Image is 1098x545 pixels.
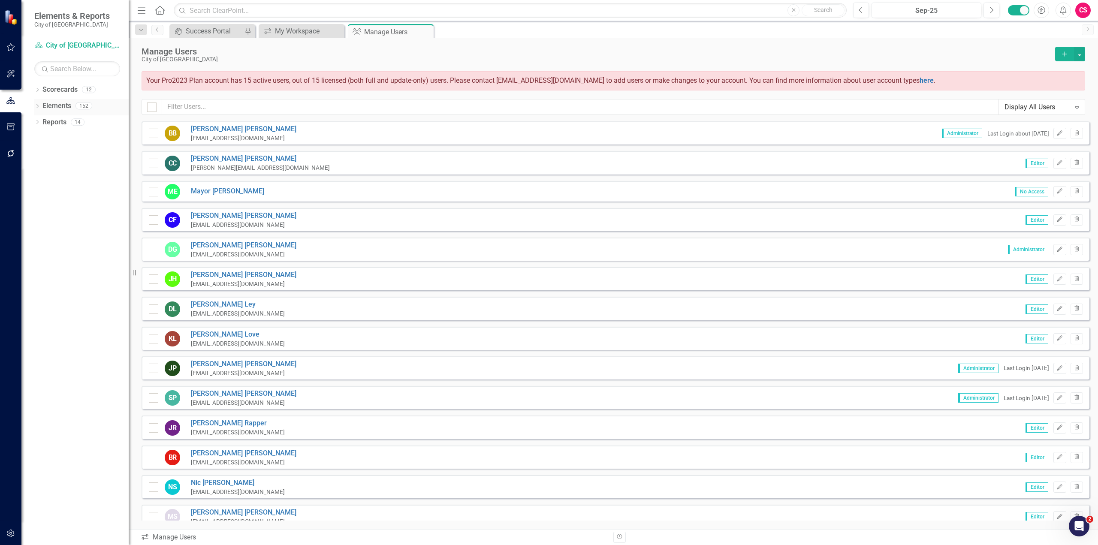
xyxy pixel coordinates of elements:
span: Administrator [942,129,982,138]
span: Editor [1026,334,1048,343]
a: [PERSON_NAME] Rapper [191,419,285,428]
div: SP [165,390,180,406]
div: Success Portal [186,26,242,36]
a: [PERSON_NAME] [PERSON_NAME] [191,124,296,134]
div: JP [165,361,180,376]
div: [EMAIL_ADDRESS][DOMAIN_NAME] [191,310,285,318]
div: ME [165,184,180,199]
span: Editor [1026,512,1048,521]
input: Search Below... [34,61,120,76]
div: [EMAIL_ADDRESS][DOMAIN_NAME] [191,134,296,142]
div: Sep-25 [875,6,978,16]
div: KL [165,331,180,346]
div: JR [165,420,180,436]
div: Last Login [DATE] [1004,394,1049,402]
div: BB [165,126,180,141]
div: Manage Users [142,47,1051,56]
img: ClearPoint Strategy [4,9,20,25]
a: [PERSON_NAME] [PERSON_NAME] [191,270,296,280]
div: BR [165,450,180,465]
a: Scorecards [42,85,78,95]
div: DL [165,301,180,317]
div: City of [GEOGRAPHIC_DATA] [142,56,1051,63]
a: Mayor [PERSON_NAME] [191,187,264,196]
div: 152 [75,102,92,110]
div: Manage Users [364,27,431,37]
a: [PERSON_NAME] [PERSON_NAME] [191,449,296,458]
div: Last Login [DATE] [1004,364,1049,372]
a: [PERSON_NAME] [PERSON_NAME] [191,389,296,399]
div: [PERSON_NAME][EMAIL_ADDRESS][DOMAIN_NAME] [191,164,330,172]
span: Editor [1026,423,1048,433]
div: [EMAIL_ADDRESS][DOMAIN_NAME] [191,250,296,259]
span: Administrator [958,393,998,403]
span: Administrator [958,364,998,373]
a: [PERSON_NAME] Love [191,330,285,340]
div: [EMAIL_ADDRESS][DOMAIN_NAME] [191,340,285,348]
div: CF [165,212,180,228]
a: [PERSON_NAME] [PERSON_NAME] [191,508,296,518]
a: Nic [PERSON_NAME] [191,478,285,488]
a: [PERSON_NAME] [PERSON_NAME] [191,211,296,221]
a: [PERSON_NAME] [PERSON_NAME] [191,154,330,164]
a: here [920,76,934,84]
small: City of [GEOGRAPHIC_DATA] [34,21,110,28]
span: Search [814,6,833,13]
span: Editor [1026,274,1048,284]
a: Reports [42,117,66,127]
a: [PERSON_NAME] [PERSON_NAME] [191,241,296,250]
div: NS [165,479,180,495]
a: [PERSON_NAME] Ley [191,300,285,310]
span: Editor [1026,453,1048,462]
a: Elements [42,101,71,111]
button: Sep-25 [872,3,981,18]
span: Editor [1026,215,1048,225]
div: 14 [71,118,84,126]
div: DG [165,242,180,257]
div: [EMAIL_ADDRESS][DOMAIN_NAME] [191,458,296,467]
div: [EMAIL_ADDRESS][DOMAIN_NAME] [191,518,296,526]
div: [EMAIL_ADDRESS][DOMAIN_NAME] [191,399,296,407]
span: No Access [1015,187,1048,196]
a: [PERSON_NAME] [PERSON_NAME] [191,359,296,369]
button: Search [802,4,845,16]
div: Manage Users [141,533,607,542]
span: Editor [1026,304,1048,314]
div: [EMAIL_ADDRESS][DOMAIN_NAME] [191,369,296,377]
div: My Workspace [275,26,342,36]
button: CS [1075,3,1091,18]
span: 2 [1086,516,1093,523]
div: MS [165,509,180,524]
iframe: Intercom live chat [1069,516,1089,536]
div: [EMAIL_ADDRESS][DOMAIN_NAME] [191,280,296,288]
div: JH [165,271,180,287]
div: [EMAIL_ADDRESS][DOMAIN_NAME] [191,428,285,437]
a: My Workspace [261,26,342,36]
span: Administrator [1008,245,1048,254]
span: Your Pro2023 Plan account has 15 active users, out of 15 licensed (both full and update-only) use... [146,76,935,84]
a: Success Portal [172,26,242,36]
a: City of [GEOGRAPHIC_DATA] [34,41,120,51]
div: [EMAIL_ADDRESS][DOMAIN_NAME] [191,488,285,496]
span: Editor [1026,159,1048,168]
span: Editor [1026,482,1048,492]
div: Display All Users [1004,102,1070,112]
div: 12 [82,86,96,93]
input: Filter Users... [162,99,999,115]
div: [EMAIL_ADDRESS][DOMAIN_NAME] [191,221,296,229]
div: CC [165,156,180,171]
div: Last Login about [DATE] [987,129,1049,138]
span: Elements & Reports [34,11,110,21]
input: Search ClearPoint... [174,3,847,18]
